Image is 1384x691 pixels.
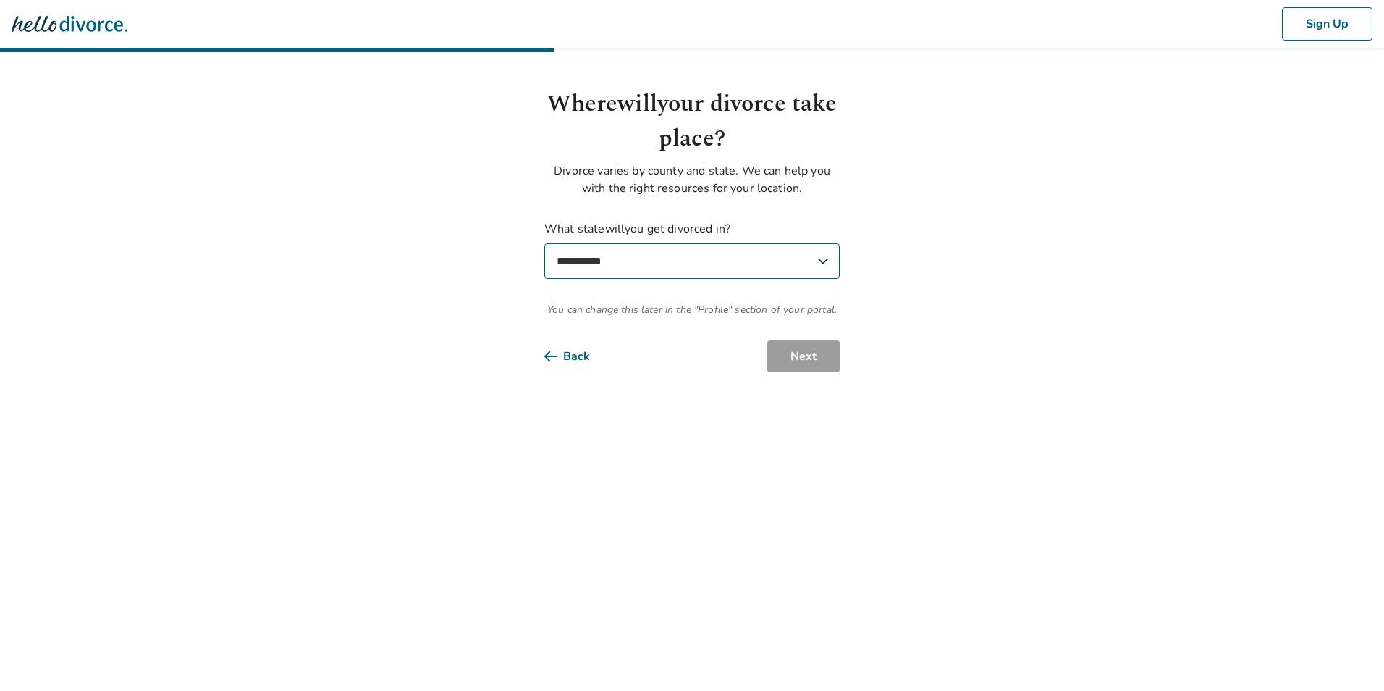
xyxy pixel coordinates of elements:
button: Sign Up [1282,7,1372,41]
img: Hello Divorce Logo [12,9,127,38]
h1: Where will your divorce take place? [544,87,840,156]
button: Next [767,340,840,372]
button: Back [544,340,613,372]
span: You can change this later in the "Profile" section of your portal. [544,302,840,317]
p: Divorce varies by county and state. We can help you with the right resources for your location. [544,162,840,197]
select: What statewillyou get divorced in? [544,243,840,279]
iframe: Chat Widget [1312,621,1384,691]
label: What state will you get divorced in? [544,220,840,279]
